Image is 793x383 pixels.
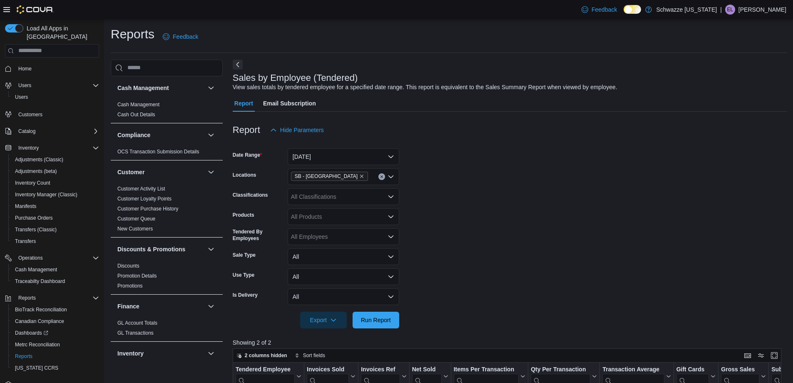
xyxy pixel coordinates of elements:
p: Schwazze [US_STATE] [656,5,717,15]
a: Home [15,64,35,74]
span: Promotion Details [117,273,157,279]
button: Keyboard shortcuts [743,350,753,360]
a: Promotion Details [117,273,157,279]
span: Customer Loyalty Points [117,195,172,202]
button: Purchase Orders [8,212,102,224]
div: Gift Cards [676,366,709,374]
button: Operations [15,253,46,263]
span: Customer Purchase History [117,205,179,212]
span: Email Subscription [263,95,316,112]
button: All [288,268,399,285]
a: Adjustments (beta) [12,166,60,176]
a: Feedback [159,28,201,45]
span: Inventory Count [15,180,50,186]
a: BioTrack Reconciliation [12,305,70,315]
span: Dashboards [12,328,99,338]
button: Remove SB - Boulder from selection in this group [359,174,364,179]
h3: Cash Management [117,84,169,92]
span: BioTrack Reconciliation [12,305,99,315]
div: Gross Sales [721,366,759,374]
button: Customer [117,168,204,176]
button: Operations [2,252,102,264]
button: Canadian Compliance [8,315,102,327]
span: Dashboards [15,330,48,336]
button: Customer [206,167,216,177]
button: Inventory [2,142,102,154]
span: Hide Parameters [280,126,324,134]
span: 2 columns hidden [245,352,287,359]
label: Products [233,212,254,218]
button: Open list of options [388,173,394,180]
h3: Sales by Employee (Tendered) [233,73,358,83]
span: Traceabilty Dashboard [12,276,99,286]
span: Customer Activity List [117,185,165,192]
div: Finance [111,318,223,341]
span: Metrc Reconciliation [15,341,60,348]
button: Inventory [206,348,216,358]
a: Adjustments (Classic) [12,155,67,165]
button: 2 columns hidden [233,350,291,360]
span: OCS Transaction Submission Details [117,148,199,155]
span: Adjustments (beta) [15,168,57,175]
a: Cash Management [117,102,159,108]
div: Discounts & Promotions [111,261,223,294]
button: Discounts & Promotions [117,245,204,253]
span: Inventory Manager (Classic) [12,190,99,200]
button: Inventory [15,143,42,153]
span: Export [305,312,342,328]
span: Transfers (Classic) [12,225,99,235]
button: Display options [756,350,766,360]
button: Inventory Manager (Classic) [8,189,102,200]
div: Cash Management [111,100,223,123]
a: Promotions [117,283,143,289]
span: Cash Management [117,101,159,108]
a: [US_STATE] CCRS [12,363,62,373]
span: Inventory [15,143,99,153]
button: Home [2,63,102,75]
span: Cash Management [12,265,99,275]
button: Cash Management [8,264,102,275]
span: Load All Apps in [GEOGRAPHIC_DATA] [23,24,99,41]
span: Home [15,63,99,74]
p: [PERSON_NAME] [738,5,786,15]
span: Sort fields [303,352,325,359]
button: Cash Management [206,83,216,93]
a: OCS Transaction Submission Details [117,149,199,155]
a: Dashboards [8,327,102,339]
h3: Finance [117,302,139,310]
span: Users [18,82,31,89]
span: [US_STATE] CCRS [15,365,58,371]
span: Discounts [117,263,139,269]
img: Cova [17,5,54,14]
span: GL Transactions [117,330,154,336]
label: Classifications [233,192,268,198]
span: Reports [18,295,36,301]
span: EL [727,5,733,15]
span: Customer Queue [117,215,155,222]
div: Items Per Transaction [453,366,519,374]
div: Transaction Average [602,366,664,374]
a: New Customers [117,226,153,232]
a: Customer Queue [117,216,155,222]
span: Operations [15,253,99,263]
button: [US_STATE] CCRS [8,362,102,374]
span: Inventory [18,145,39,151]
span: Purchase Orders [12,213,99,223]
a: Transfers (Classic) [12,225,60,235]
div: Emily Lostroh [725,5,735,15]
div: Qty Per Transaction [531,366,590,374]
div: Net Sold [412,366,441,374]
button: All [288,248,399,265]
span: Cash Management [15,266,57,273]
button: Cash Management [117,84,204,92]
a: Purchase Orders [12,213,56,223]
h3: Customer [117,168,144,176]
span: Canadian Compliance [12,316,99,326]
span: Reports [15,293,99,303]
span: Adjustments (beta) [12,166,99,176]
a: GL Account Totals [117,320,157,326]
a: Customer Purchase History [117,206,179,212]
span: Reports [12,351,99,361]
label: Is Delivery [233,292,258,298]
button: Run Report [353,312,399,328]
